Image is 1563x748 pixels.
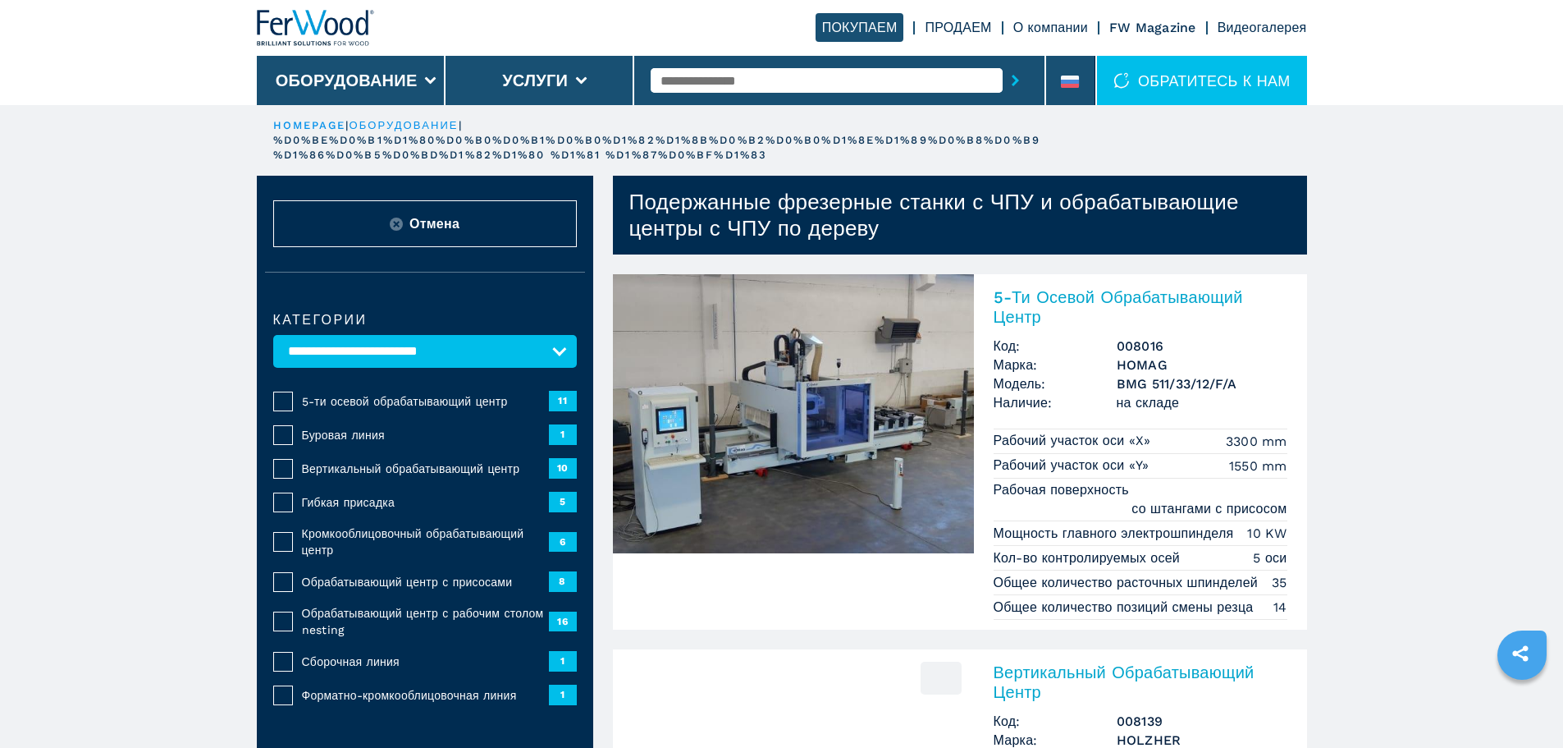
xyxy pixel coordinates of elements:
a: FW Magazine [1109,20,1196,35]
span: Обрабатывающий центр с рабочим столом nesting [302,605,549,638]
span: Кромкооблицовочный обрабатывающий центр [302,525,549,558]
span: Обрабатывающий центр с присосами [302,574,549,590]
div: ОБРАТИТЕСЬ К НАМ [1097,56,1306,105]
img: Reset [390,218,403,231]
span: Марка: [994,356,1117,374]
p: Мощность главного электрошпинделя [994,525,1238,543]
img: 5-Ти Осевой Обрабатывающий Центр HOMAG BMG 511/33/12/F/A [613,274,974,553]
span: Форматно-кромкооблицовочная линия [302,687,549,704]
a: ПОКУПАЕМ [816,13,904,42]
a: О компании [1013,20,1088,35]
span: 16 [549,612,577,631]
span: | [459,119,462,131]
span: на складе [1117,393,1287,412]
span: 1 [549,651,577,671]
h3: BMG 511/33/12/F/A [1117,374,1287,393]
img: ОБРАТИТЕСЬ К НАМ [1113,72,1130,89]
label: категории [273,314,577,327]
span: Сборочная линия [302,654,549,670]
button: ResetОтмена [273,200,577,247]
em: 1550 mm [1229,457,1287,475]
h3: HOMAG [1117,356,1287,374]
span: 6 [549,532,577,552]
p: Рабочий участок оси «Y» [994,457,1154,475]
span: 5 [549,492,577,512]
span: 5-ти осевой обрабатывающий центр [302,393,549,410]
a: оборудование [350,119,459,131]
h2: 5-Ти Осевой Обрабатывающий Центр [994,287,1287,327]
h2: Вертикальный Обрабатывающий Центр [994,663,1287,702]
h3: 008139 [1117,712,1287,731]
em: 35 [1272,573,1287,592]
em: 5 оси [1253,548,1287,567]
a: ПРОДАЕМ [925,20,991,35]
span: Вертикальный обрабатывающий центр [302,461,549,477]
span: | [345,119,349,131]
span: Буровая линия [302,427,549,443]
span: 1 [549,685,577,704]
a: sharethis [1500,633,1541,674]
em: 14 [1273,598,1287,617]
button: submit-button [1003,62,1028,99]
button: Услуги [502,71,568,90]
p: Общее количество расточных шпинделей [994,574,1263,592]
img: Ferwood [257,10,375,46]
span: Код: [994,337,1117,356]
span: Гибкая присадка [302,494,549,511]
button: Оборудование [276,71,418,90]
span: Отмена [409,214,459,233]
p: Кол-во контролируемых осей [994,549,1185,567]
span: 1 [549,424,577,444]
a: Видеогалерея [1218,20,1307,35]
a: HOMEPAGE [273,119,346,131]
iframe: Chat [1493,674,1551,736]
em: со штангами с присосом [1131,499,1287,518]
span: Наличие: [994,393,1117,412]
em: 10 KW [1247,524,1287,543]
em: 3300 mm [1226,432,1287,451]
p: Общее количество позиций смены резца [994,599,1258,617]
span: Модель: [994,374,1117,393]
h1: Подержанные фрезерные станки с ЧПУ и обрабатывающие центры с ЧПУ по дереву [629,189,1307,241]
span: 10 [549,458,577,478]
p: Рабочий участок оси «X» [994,432,1155,450]
p: Рабочая поверхность [994,481,1134,499]
a: 5-Ти Осевой Обрабатывающий Центр HOMAG BMG 511/33/12/F/A5-Ти Осевой Обрабатывающий ЦентрКод:00801... [613,274,1307,630]
h3: 008016 [1117,337,1287,356]
span: Код: [994,712,1117,731]
span: 11 [549,391,577,411]
p: %D0%BE%D0%B1%D1%80%D0%B0%D0%B1%D0%B0%D1%82%D1%8B%D0%B2%D0%B0%D1%8E%D1%89%D0%B8%D0%B9 %D1%86%D0%B5... [273,133,1291,163]
span: 8 [549,571,577,591]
